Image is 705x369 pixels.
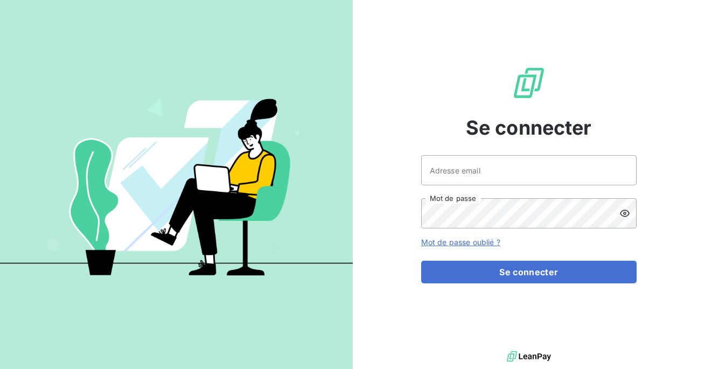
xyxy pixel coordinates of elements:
[421,261,637,283] button: Se connecter
[507,349,551,365] img: logo
[421,238,500,247] a: Mot de passe oublié ?
[421,155,637,185] input: placeholder
[466,113,592,142] span: Se connecter
[512,66,546,100] img: Logo LeanPay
